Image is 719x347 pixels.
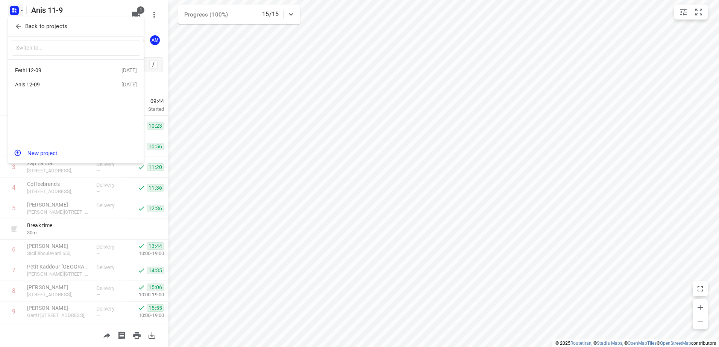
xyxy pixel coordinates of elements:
[8,63,144,77] div: Fethi 12-09[DATE]
[15,67,102,73] div: Fethi 12-09
[8,77,144,92] div: Anis 12-09[DATE]
[12,20,140,33] button: Back to projects
[121,67,137,73] div: [DATE]
[8,145,144,160] button: New project
[25,22,67,31] p: Back to projects
[121,81,137,88] div: [DATE]
[12,41,140,56] input: Switch to...
[15,81,102,88] div: Anis 12-09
